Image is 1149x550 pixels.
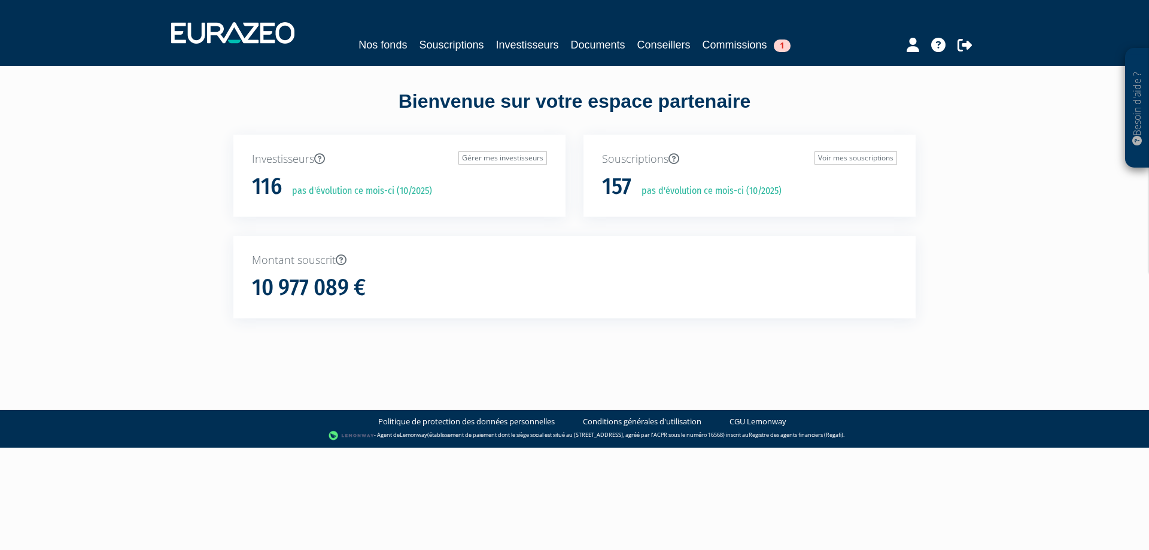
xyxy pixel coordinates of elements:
[378,416,555,427] a: Politique de protection des données personnelles
[12,430,1137,442] div: - Agent de (établissement de paiement dont le siège social est situé au [STREET_ADDRESS], agréé p...
[749,431,843,439] a: Registre des agents financiers (Regafi)
[358,37,407,53] a: Nos fonds
[496,37,558,53] a: Investisseurs
[284,184,432,198] p: pas d'évolution ce mois-ci (10/2025)
[252,174,282,199] h1: 116
[637,37,691,53] a: Conseillers
[633,184,782,198] p: pas d'évolution ce mois-ci (10/2025)
[602,174,631,199] h1: 157
[602,151,897,167] p: Souscriptions
[583,416,701,427] a: Conditions générales d'utilisation
[729,416,786,427] a: CGU Lemonway
[171,22,294,44] img: 1732889491-logotype_eurazeo_blanc_rvb.png
[774,39,791,52] span: 1
[252,151,547,167] p: Investisseurs
[458,151,547,165] a: Gérer mes investisseurs
[419,37,484,53] a: Souscriptions
[571,37,625,53] a: Documents
[252,253,897,268] p: Montant souscrit
[224,88,925,135] div: Bienvenue sur votre espace partenaire
[329,430,375,442] img: logo-lemonway.png
[1130,54,1144,162] p: Besoin d'aide ?
[703,37,791,53] a: Commissions1
[814,151,897,165] a: Voir mes souscriptions
[252,275,366,300] h1: 10 977 089 €
[400,431,427,439] a: Lemonway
